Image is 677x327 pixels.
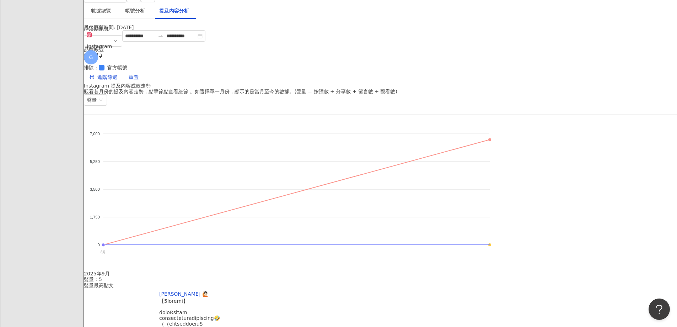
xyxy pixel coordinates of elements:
tspan: 1,750 [90,215,100,219]
div: 數據總覽 [91,7,111,15]
tspan: 8月 [101,250,106,254]
tspan: 0 [97,243,100,247]
div: Instagram 提及內容成效走勢 [84,83,677,89]
span: to [158,33,163,39]
span: G [89,53,93,61]
button: 重置 [123,72,144,83]
span: 活動訊息 [89,26,109,31]
span: 重置 [129,72,139,83]
div: 2025年9月 [84,271,677,276]
span: 聲量 [87,95,104,105]
div: 提及內容分析 [159,7,189,15]
span: swap-right [158,33,163,39]
div: Instagram [87,41,112,52]
span: 進階篩選 [97,72,117,83]
tspan: 7,000 [90,132,100,136]
a: [PERSON_NAME] 🙋🏻 [159,291,208,297]
div: 觀看各月份的提及內容走勢，點擊節點查看細節 。如選擇單一月份，顯示的是當月至今的數據。(聲量 = 按讚數 + 分享數 + 留言數 + 觀看數) [84,89,677,94]
tspan: 3,500 [90,187,100,191]
div: 聲量最高貼文 [84,283,435,288]
span: down [84,58,89,63]
tspan: 5,250 [90,159,100,164]
div: 品牌帳號 ( 7 / 7 ) [84,47,677,58]
iframe: Help Scout Beacon - Open [649,299,670,320]
div: 聲量：5 [84,276,677,282]
div: 帳號分析 [125,7,145,15]
button: 進階篩選 [84,72,123,83]
div: 最後更新時間: [DATE] [84,25,677,30]
span: 官方帳號 [104,64,130,72]
label: 排除 ： [84,65,99,70]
